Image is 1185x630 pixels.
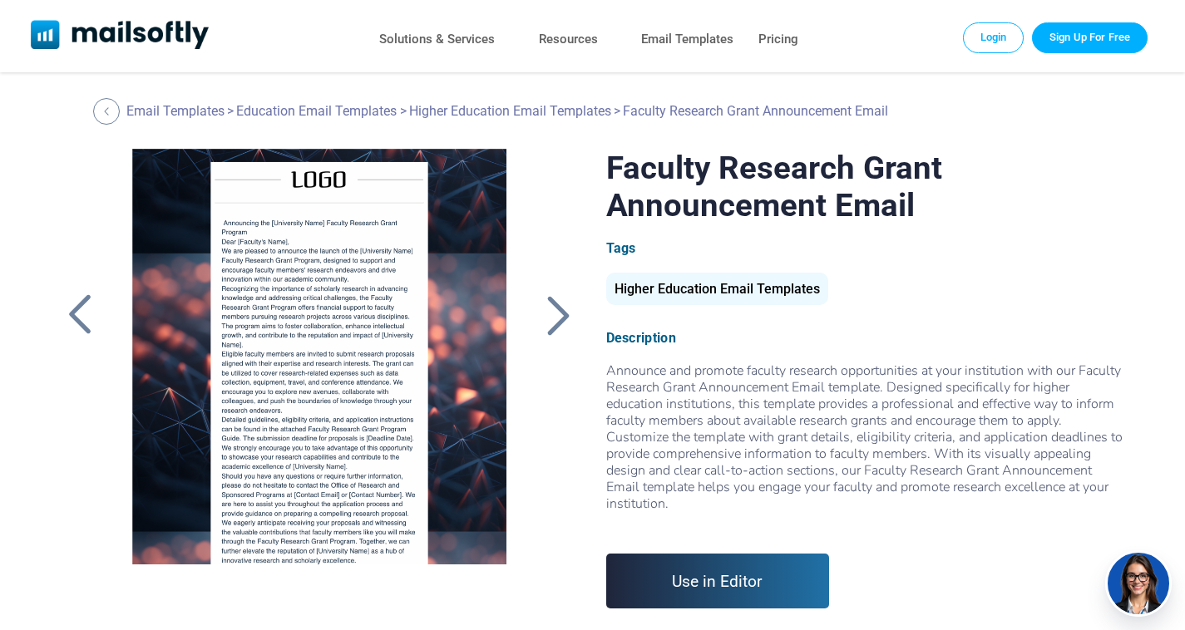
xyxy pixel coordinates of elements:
div: Description [606,330,1126,346]
a: Higher Education Email Templates [606,288,828,295]
a: Back [537,293,579,337]
a: Email Templates [641,27,733,52]
a: Pricing [758,27,798,52]
h1: Faculty Research Grant Announcement Email [606,149,1126,224]
a: Back [93,98,124,125]
a: Resources [539,27,598,52]
a: Use in Editor [606,554,830,608]
div: Higher Education Email Templates [606,273,828,305]
a: Login [963,22,1025,52]
a: Faculty Research Grant Announcement Email [111,149,527,564]
a: Solutions & Services [379,27,495,52]
div: Tags [606,240,1126,256]
a: Email Templates [126,103,225,119]
a: Trial [1032,22,1148,52]
a: Mailsoftly [31,20,210,52]
div: Announce and promote faculty research opportunities at your institution with our Faculty Research... [606,362,1126,529]
a: Education Email Templates [236,103,397,119]
a: Higher Education Email Templates [409,103,611,119]
a: Back [59,293,101,337]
